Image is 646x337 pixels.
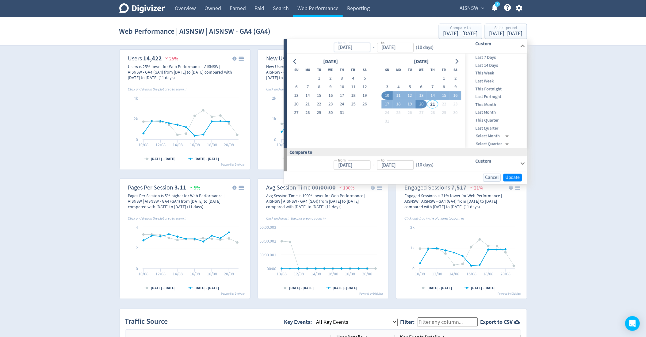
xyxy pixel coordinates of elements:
[410,224,415,230] text: 2k
[266,216,326,221] i: Click and drag in the plot area to zoom in
[119,21,271,41] h1: Web Performance | AISNSW | AISNSW - GA4 (GA4)
[272,116,276,121] text: 1k
[465,109,526,116] span: Last Month
[489,31,522,36] div: [DATE] - [DATE]
[399,181,524,296] svg: Engaged Sessions 4,464 12%
[465,117,526,124] span: This Quarter
[348,66,359,74] th: Friday
[476,140,511,148] div: Select Quarter
[465,77,526,85] div: Last Week
[412,58,430,66] div: [DATE]
[381,109,393,117] button: 24
[221,163,245,167] text: Powered by Digivizer
[465,101,526,108] span: This Month
[438,74,450,83] button: 1
[359,66,370,74] th: Saturday
[325,91,336,100] button: 16
[325,74,336,83] button: 2
[136,137,138,142] text: 0
[480,6,486,11] span: expand_more
[336,109,348,117] button: 31
[336,91,348,100] button: 17
[313,74,325,83] button: 1
[348,91,359,100] button: 18
[163,56,178,62] span: 25%
[336,74,348,83] button: 3
[313,100,325,109] button: 22
[404,83,416,91] button: 5
[173,142,183,147] text: 14/08
[414,162,434,169] div: ( 10 days )
[450,109,461,117] button: 30
[438,91,450,100] button: 15
[465,54,526,61] span: Last 7 Days
[483,174,501,181] button: Cancel
[336,83,348,91] button: 10
[134,116,138,121] text: 2k
[400,318,418,326] label: Filter:
[381,83,393,91] button: 3
[476,40,518,47] h6: Custom
[207,142,217,147] text: 18/08
[466,271,476,277] text: 16/08
[359,292,383,296] text: Powered by Digivizer
[284,318,315,326] label: Key Events:
[439,24,482,39] button: Compare to[DATE] - [DATE]
[325,66,336,74] th: Wednesday
[254,238,276,244] text: 00:00:00.002
[138,142,148,147] text: 10/08
[277,271,287,277] text: 10/08
[266,55,293,62] dt: New Users
[465,78,526,85] span: Last Week
[289,285,314,290] text: [DATE] - [DATE]
[416,91,427,100] button: 13
[311,271,321,277] text: 14/08
[175,183,187,192] strong: 3.11
[291,66,302,74] th: Sunday
[468,185,483,191] span: 21%
[207,271,217,277] text: 18/08
[465,62,526,69] span: Last 14 Days
[302,109,313,117] button: 28
[393,91,404,100] button: 11
[128,87,188,92] i: Click and drag in the plot area to zoom in
[427,91,438,100] button: 14
[432,271,442,277] text: 12/08
[381,40,384,45] label: to
[189,271,200,277] text: 16/08
[458,3,486,13] button: AISNSW
[465,94,526,100] span: Last Fortnight
[136,245,138,251] text: 2
[325,109,336,117] button: 30
[128,184,174,191] dt: Pages Per Session
[489,26,522,31] div: Select period
[438,83,450,91] button: 8
[294,271,304,277] text: 12/08
[136,266,138,271] text: 0
[359,91,370,100] button: 19
[272,95,276,101] text: 2k
[287,156,527,171] div: from-to(10 days)Custom
[277,142,287,147] text: 10/08
[189,142,200,147] text: 16/08
[495,2,500,7] a: 5
[313,66,325,74] th: Tuesday
[449,271,459,277] text: 14/08
[359,83,370,91] button: 12
[143,54,162,63] strong: 14,422
[359,100,370,109] button: 26
[224,271,234,277] text: 20/08
[336,100,348,109] button: 24
[471,285,495,290] text: [DATE] - [DATE]
[291,109,302,117] button: 27
[345,271,355,277] text: 18/08
[362,271,372,277] text: 20/08
[194,156,219,161] text: [DATE] - [DATE]
[381,100,393,109] button: 17
[450,83,461,91] button: 9
[450,66,461,74] th: Saturday
[128,216,188,221] i: Click and drag in the plot area to zoom in
[381,158,384,163] label: to
[348,74,359,83] button: 4
[416,109,427,117] button: 27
